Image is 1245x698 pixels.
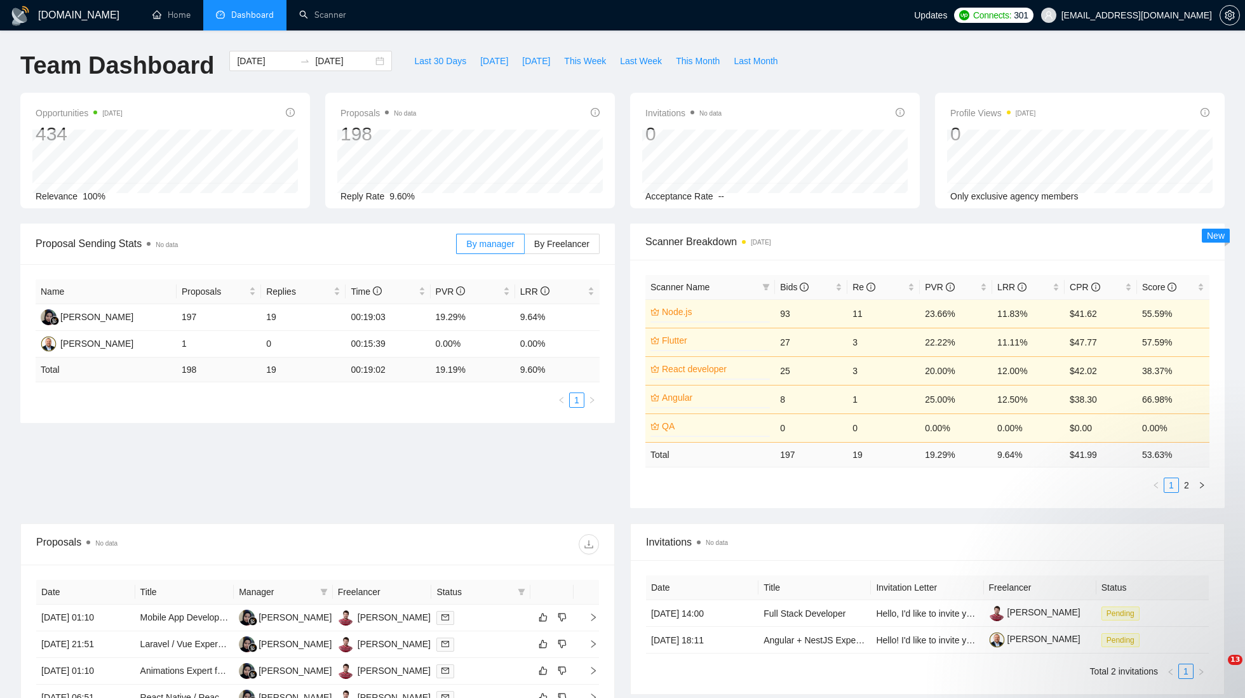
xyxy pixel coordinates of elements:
a: IN[PERSON_NAME] [338,665,431,675]
span: crown [650,422,659,431]
td: Total [36,358,177,382]
td: 00:15:39 [346,331,430,358]
img: SM [239,663,255,679]
button: [DATE] [515,51,557,71]
a: 1 [570,393,584,407]
button: dislike [555,663,570,678]
span: CPR [1070,282,1100,292]
td: 57.59% [1137,328,1209,356]
a: Full Stack Developer [764,608,845,619]
a: Laravel / Vue Expert For SaaS [140,639,260,649]
td: 9.64 % [992,442,1065,467]
a: IN[PERSON_NAME] [338,638,431,648]
span: 100% [83,191,105,201]
img: c1hwqgR2S6gHqldNcvUB6JIH-7Sff8x8oP1xi7x2BH3DgQn9BX78FnO7rWx48jsJCC [989,605,1005,621]
td: 00:19:03 [346,304,430,331]
td: [DATE] 14:00 [646,600,758,627]
span: 9.60% [389,191,415,201]
div: [PERSON_NAME] [358,610,431,624]
span: No data [699,110,722,117]
span: [DATE] [522,54,550,68]
a: SM[PERSON_NAME] [239,665,332,675]
a: [PERSON_NAME] [989,607,1080,617]
a: Mobile App Development from Angular Web App [140,612,330,622]
div: [PERSON_NAME] [259,664,332,678]
th: Title [758,575,871,600]
img: VL [41,336,57,352]
td: 27 [775,328,847,356]
div: [PERSON_NAME] [259,610,332,624]
span: No data [706,539,728,546]
div: 198 [340,122,416,146]
span: Score [1142,282,1176,292]
span: Bids [780,282,809,292]
a: Node.js [662,305,767,319]
span: info-circle [456,286,465,295]
td: 23.66% [920,299,992,328]
td: 0 [261,331,346,358]
span: dashboard [216,10,225,19]
div: [PERSON_NAME] [60,310,133,324]
span: info-circle [866,283,875,292]
span: Time [351,286,381,297]
td: 0 [775,413,847,442]
span: info-circle [946,283,955,292]
td: 197 [775,442,847,467]
span: dislike [558,666,567,676]
td: $42.02 [1065,356,1137,385]
a: VL[PERSON_NAME] [41,338,133,348]
td: $41.62 [1065,299,1137,328]
td: 9.60 % [515,358,600,382]
th: Manager [234,580,333,605]
img: IN [338,610,354,626]
td: 3 [847,356,920,385]
button: like [535,636,551,652]
span: Proposals [182,285,246,299]
td: 38.37% [1137,356,1209,385]
td: 0 [847,413,920,442]
span: filter [515,582,528,601]
th: Name [36,279,177,304]
td: 0.00% [515,331,600,358]
span: No data [156,241,178,248]
span: right [579,613,598,622]
td: Animations Expert for React Native and web application [135,658,234,685]
td: 198 [177,358,261,382]
td: Mobile App Development from Angular Web App [135,605,234,631]
span: like [539,666,548,676]
span: Reply Rate [340,191,384,201]
a: SM[PERSON_NAME] [239,638,332,648]
span: Last 30 Days [414,54,466,68]
td: 19.19 % [431,358,515,382]
a: Animations Expert for React Native and web application [140,666,360,676]
span: Connects: [973,8,1011,22]
button: dislike [555,610,570,625]
th: Replies [261,279,346,304]
iframe: Intercom live chat [1202,655,1232,685]
td: 19.29 % [920,442,992,467]
img: gigradar-bm.png [50,316,59,325]
div: [PERSON_NAME] [358,664,431,678]
img: IN [338,663,354,679]
th: Title [135,580,234,605]
span: user [1044,11,1053,20]
span: LRR [520,286,549,297]
span: Opportunities [36,105,123,121]
td: Laravel / Vue Expert For SaaS [135,631,234,658]
td: 1 [177,331,261,358]
span: left [1167,668,1174,676]
a: 1 [1179,664,1193,678]
a: homeHome [152,10,191,20]
span: info-circle [1091,283,1100,292]
a: QA [662,419,767,433]
td: 22.22% [920,328,992,356]
span: info-circle [286,108,295,117]
span: setting [1220,10,1239,20]
a: SM[PERSON_NAME] [239,612,332,622]
div: Proposals [36,534,318,554]
button: like [535,663,551,678]
li: 1 [569,393,584,408]
button: left [1163,664,1178,679]
a: SM[PERSON_NAME] [41,311,133,321]
a: IN[PERSON_NAME] [338,612,431,622]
